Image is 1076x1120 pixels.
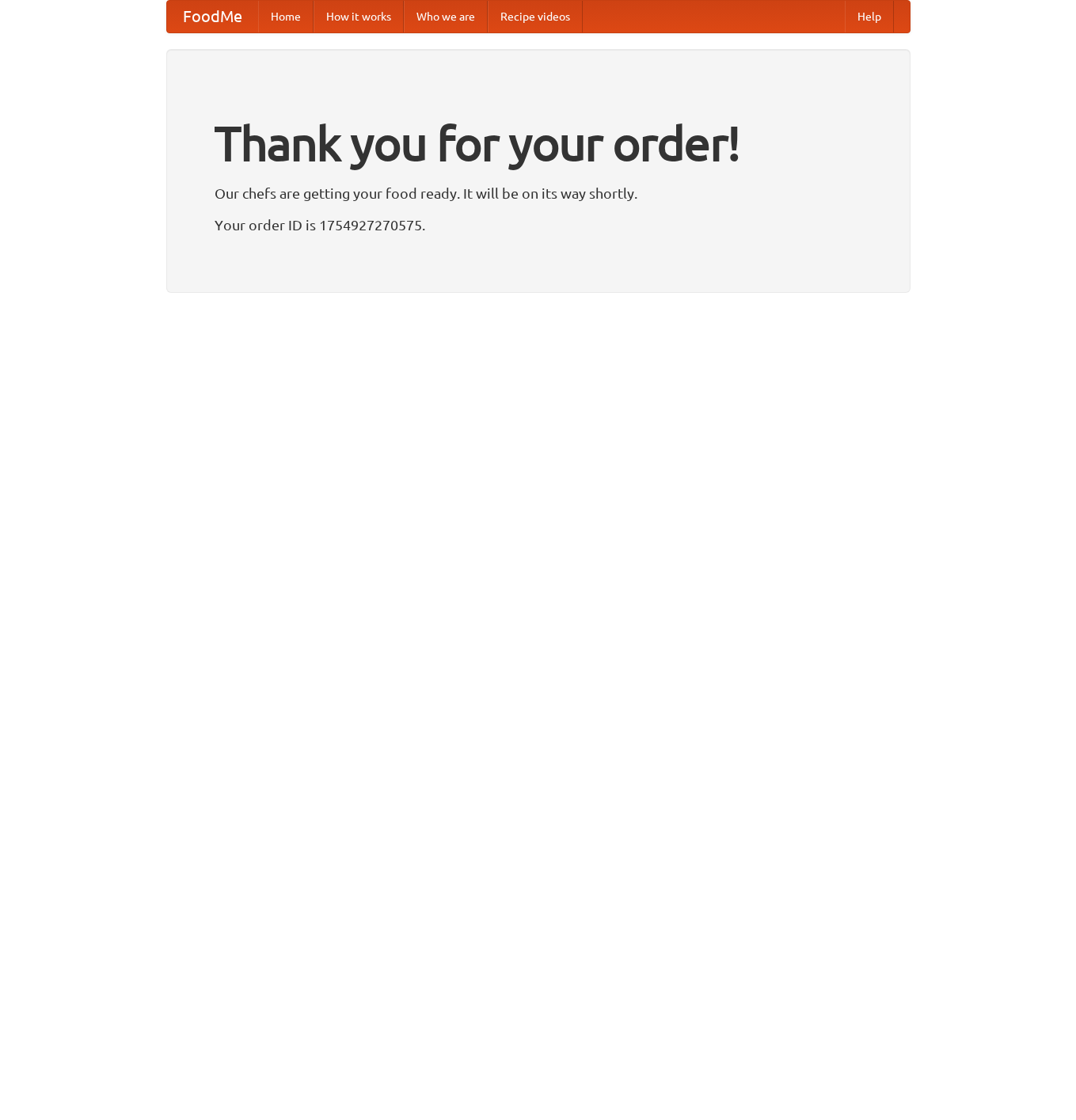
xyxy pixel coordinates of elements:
a: Recipe videos [488,1,583,32]
a: How it works [314,1,404,32]
a: Home [258,1,314,32]
a: FoodMe [167,1,258,32]
a: Help [845,1,894,32]
p: Your order ID is 1754927270575. [215,213,862,237]
p: Our chefs are getting your food ready. It will be on its way shortly. [215,181,862,205]
h1: Thank you for your order! [215,105,862,181]
a: Who we are [404,1,488,32]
